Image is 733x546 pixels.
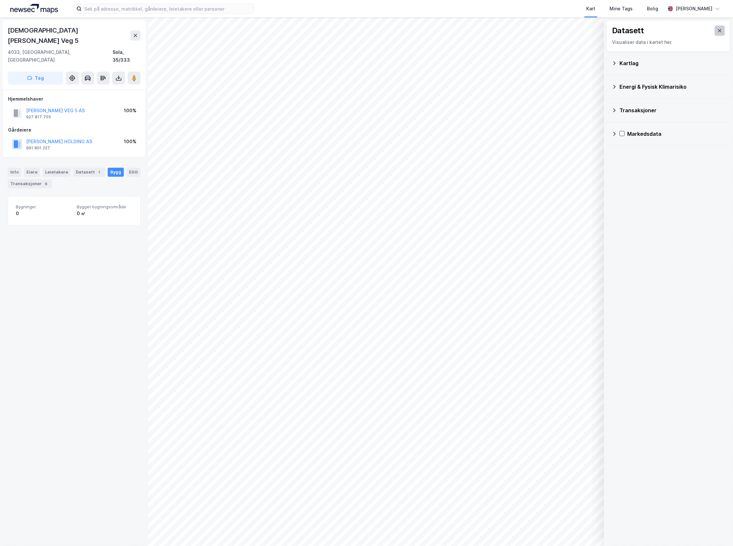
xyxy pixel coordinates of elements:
div: Datasett [73,168,105,177]
div: 100% [124,107,136,114]
div: Visualiser data i kartet her. [612,38,725,46]
div: [DEMOGRAPHIC_DATA][PERSON_NAME] Veg 5 [8,25,130,46]
div: 927 817 705 [26,114,51,120]
iframe: Chat Widget [701,515,733,546]
span: Bygget bygningsområde [77,204,133,210]
div: Transaksjoner [619,106,725,114]
div: [PERSON_NAME] [676,5,712,13]
img: logo.a4113a55bc3d86da70a041830d287a7e.svg [10,4,58,14]
div: Eiere [24,168,40,177]
input: Søk på adresse, matrikkel, gårdeiere, leietakere eller personer [82,4,254,14]
div: Leietakere [43,168,71,177]
div: 0 ㎡ [77,210,133,217]
div: Transaksjoner [8,179,52,188]
div: Markedsdata [627,130,725,138]
div: ESG [126,168,140,177]
div: 4033, [GEOGRAPHIC_DATA], [GEOGRAPHIC_DATA] [8,48,113,64]
div: 1 [96,169,103,175]
div: Info [8,168,21,177]
div: Mine Tags [609,5,633,13]
span: Bygninger [16,204,72,210]
button: Tag [8,72,63,84]
div: Kontrollprogram for chat [701,515,733,546]
div: Hjemmelshaver [8,95,140,103]
div: Bolig [647,5,658,13]
div: Energi & Fysisk Klimarisiko [619,83,725,91]
div: 991 801 227 [26,145,50,151]
div: Sola, 35/333 [113,48,141,64]
div: 100% [124,138,136,145]
div: Bygg [108,168,124,177]
div: Kart [586,5,595,13]
div: 0 [16,210,72,217]
div: Kartlag [619,59,725,67]
div: Datasett [612,25,644,36]
div: Gårdeiere [8,126,140,134]
div: 6 [43,181,49,187]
